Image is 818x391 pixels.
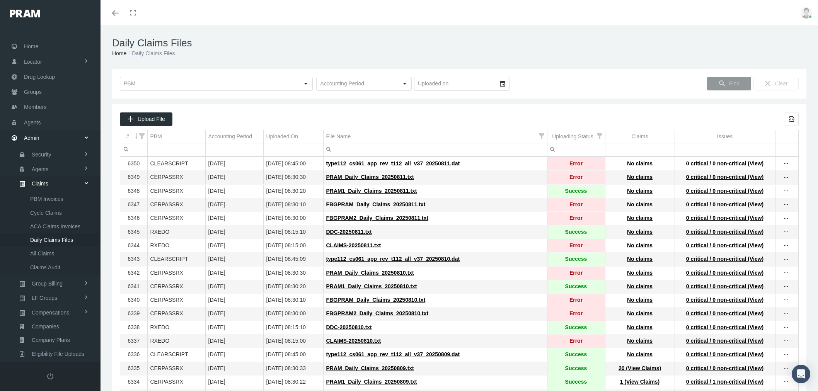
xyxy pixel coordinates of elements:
td: [DATE] 08:15:10 [263,321,323,334]
div: more [780,365,792,372]
td: [DATE] [205,362,263,375]
td: Success [547,321,605,334]
td: Success [547,225,605,239]
span: FBGPRAM2_Daily_Claims_20250811.txt [326,215,429,221]
span: No claims [627,188,653,194]
td: 6350 [120,157,147,171]
td: Error [547,239,605,252]
td: 6344 [120,239,147,252]
span: Claims Audit [30,261,60,274]
td: [DATE] [205,184,263,198]
td: [DATE] 08:45:09 [263,253,323,266]
span: No claims [627,229,653,235]
div: more [780,378,792,386]
td: CERPASSRX [147,362,205,375]
div: more [780,160,792,168]
span: Content [32,361,51,374]
td: [DATE] 08:30:20 [263,280,323,293]
span: Security [32,148,51,161]
td: Success [547,362,605,375]
span: Show filter options for column 'Uploading Status' [597,133,602,139]
td: 6334 [120,375,147,389]
div: more [780,174,792,182]
div: Show Actions [780,337,792,345]
td: 6346 [120,212,147,225]
td: [DATE] 08:45:00 [263,348,323,362]
div: Show Actions [780,351,792,359]
span: 0 critical / 0 non-critical (View) [686,365,763,371]
div: more [780,283,792,291]
div: Show Actions [780,310,792,318]
span: type112_cs061_app_rev_t112_all_v37_20250809.dat [326,351,460,357]
span: 0 critical / 1 non-critical (View) [686,379,763,385]
span: Group Billing [32,277,63,290]
span: PRAM_Daily_Claims_20250809.txt [326,365,414,371]
input: Filter cell [324,143,547,156]
div: Accounting Period [208,133,252,140]
td: RXEDO [147,239,205,252]
div: more [780,351,792,359]
span: 0 critical / 0 non-critical (View) [686,351,763,357]
div: PBM [150,133,162,140]
div: Export all data to Excel [785,112,799,126]
span: Agents [32,163,49,176]
div: Show Actions [780,242,792,250]
div: more [780,201,792,209]
td: CLEARSCRIPT [147,157,205,171]
span: PBM Invoices [30,192,63,206]
div: Data grid toolbar [120,112,799,126]
td: [DATE] 08:15:00 [263,335,323,348]
span: 0 critical / 0 non-critical (View) [686,324,763,330]
td: [DATE] [205,321,263,334]
span: PRAM_Daily_Claims_20250811.txt [326,174,414,180]
td: Filter cell [323,143,547,156]
td: CERPASSRX [147,212,205,225]
a: Home [112,50,126,56]
td: [DATE] 08:15:00 [263,239,323,252]
span: Show filter options for column 'File Name' [539,133,544,139]
span: 0 critical / 0 non-critical (View) [686,270,763,276]
span: Drug Lookup [24,70,55,84]
span: No claims [627,338,653,344]
span: DDC-20250811.txt [326,229,372,235]
td: Error [547,335,605,348]
span: LF Groups [32,291,57,304]
span: FBGPRAM_Daily_Claims_20250811.txt [326,201,426,207]
span: No claims [627,242,653,248]
td: [DATE] 08:30:33 [263,362,323,375]
span: All Claims [30,247,54,260]
span: Compensations [32,306,69,319]
div: more [780,310,792,318]
span: Daily Claims Files [30,233,73,246]
span: DDC-20250810.txt [326,324,372,330]
td: Column Uploaded On [263,130,323,143]
div: more [780,337,792,345]
span: Groups [24,85,42,99]
span: No claims [627,324,653,330]
div: File Name [326,133,351,140]
td: 6348 [120,184,147,198]
span: Claims [32,177,48,190]
span: No claims [627,201,653,207]
span: Cycle Claims [30,206,62,219]
td: [DATE] 08:30:20 [263,184,323,198]
div: Uploaded On [266,133,298,140]
div: Upload File [120,112,172,126]
span: 0 critical / 0 non-critical (View) [686,188,763,194]
span: No claims [627,283,653,289]
h1: Daily Claims Files [112,37,806,49]
td: Success [547,375,605,389]
span: CLAIMS-20250810.txt [326,338,381,344]
div: Show Actions [780,255,792,263]
span: No claims [627,160,653,167]
div: more [780,242,792,250]
td: [DATE] [205,375,263,389]
td: CERPASSRX [147,184,205,198]
span: Locator [24,54,42,69]
span: Admin [24,131,39,145]
td: Success [547,348,605,362]
div: Show Actions [780,187,792,195]
td: RXEDO [147,335,205,348]
span: PRAM1_Daily_Claims_20250809.txt [326,379,417,385]
div: Select [299,77,312,90]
